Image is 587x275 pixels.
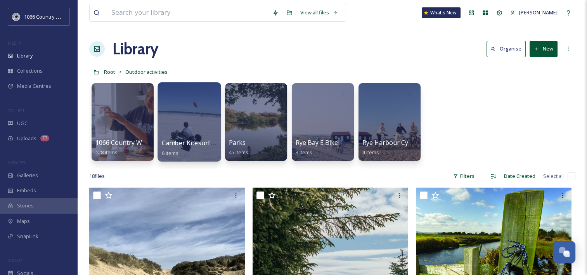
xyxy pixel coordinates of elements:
span: Rye Harbour Cycles [362,138,419,147]
span: MEDIA [8,40,21,46]
span: Uploads [17,135,36,142]
a: What's New [422,7,461,18]
span: Rye Bay E Bike Hire [296,138,352,147]
div: Date Created [500,169,539,184]
span: Parks [229,138,246,147]
span: UGC [17,120,28,127]
a: Rye Bay E Bike Hire3 items [296,139,352,156]
span: Library [17,52,33,59]
a: Root [104,67,115,77]
span: SOCIALS [8,258,23,263]
span: Embeds [17,187,36,194]
a: Rye Harbour Cycles4 items [362,139,419,156]
button: Organise [487,41,526,57]
a: View all files [296,5,342,20]
div: 77 [40,135,49,141]
span: Stories [17,202,34,209]
span: 18 file s [89,172,105,180]
span: Media Centres [17,82,51,90]
span: SnapLink [17,233,38,240]
a: 1066 Country Walk128 items [95,139,151,156]
div: Filters [449,169,478,184]
span: 6 items [162,149,179,156]
a: Outdoor activities [125,67,168,77]
input: Search your library [107,4,268,21]
span: Maps [17,218,30,225]
span: [PERSON_NAME] [519,9,558,16]
span: 4 items [362,149,379,156]
a: Library [113,37,158,61]
a: [PERSON_NAME] [506,5,561,20]
a: Camber Kitesurf and Ebike6 items [162,139,241,157]
span: Select all [543,172,564,180]
span: Collections [17,67,43,75]
img: logo_footerstamp.png [12,13,20,21]
button: New [530,41,558,57]
span: Camber Kitesurf and Ebike [162,139,241,147]
span: 1066 Country Marketing [24,13,79,20]
span: Galleries [17,172,38,179]
a: Parks45 items [229,139,248,156]
span: 45 items [229,149,248,156]
span: 3 items [296,149,312,156]
button: Open Chat [553,241,575,263]
span: Root [104,68,115,75]
span: Outdoor activities [125,68,168,75]
span: WIDGETS [8,160,26,165]
span: 128 items [95,149,118,156]
span: COLLECT [8,108,24,113]
span: 1066 Country Walk [95,138,151,147]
